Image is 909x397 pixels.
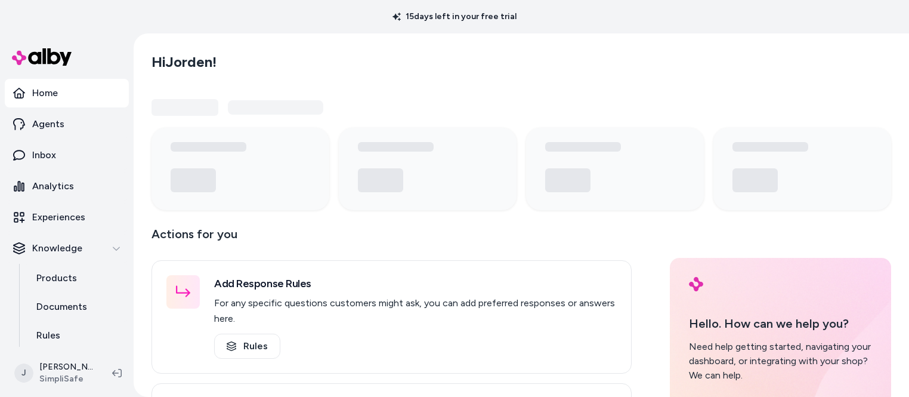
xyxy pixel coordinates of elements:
p: Home [32,86,58,100]
h3: Add Response Rules [214,275,617,292]
span: SimpliSafe [39,373,93,385]
p: For any specific questions customers might ask, you can add preferred responses or answers here. [214,296,617,327]
a: Experiences [5,203,129,232]
a: Home [5,79,129,107]
span: J [14,364,33,383]
p: Rules [36,328,60,343]
a: Agents [5,110,129,139]
p: Inbox [32,148,56,162]
p: Analytics [32,179,74,193]
img: alby Logo [689,277,703,291]
p: 15 days left in your free trial [385,11,524,23]
img: alby Logo [12,48,72,66]
a: Products [24,264,129,293]
p: Actions for you [151,224,632,253]
p: Agents [32,117,64,131]
p: [PERSON_NAME] [39,361,93,373]
div: Need help getting started, navigating your dashboard, or integrating with your shop? We can help. [689,340,872,383]
a: Documents [24,293,129,321]
a: Rules [214,334,280,359]
button: J[PERSON_NAME]SimpliSafe [7,354,103,392]
p: Experiences [32,210,85,224]
a: Rules [24,321,129,350]
a: Analytics [5,172,129,201]
button: Knowledge [5,234,129,263]
a: Inbox [5,141,129,170]
p: Hello. How can we help you? [689,315,872,333]
p: Documents [36,300,87,314]
p: Knowledge [32,241,82,256]
p: Products [36,271,77,285]
h2: Hi Jorden ! [151,53,217,71]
